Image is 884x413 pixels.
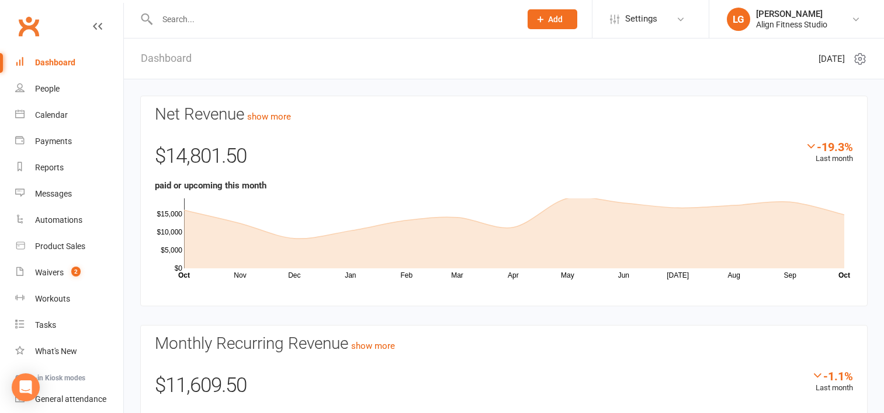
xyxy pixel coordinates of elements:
div: Payments [35,136,72,146]
a: What's New [15,338,123,365]
div: Waivers [35,268,64,277]
a: People [15,76,123,102]
div: Messages [35,189,72,198]
a: show more [247,111,291,122]
div: Automations [35,215,82,225]
div: $14,801.50 [155,140,853,178]
span: Settings [625,6,657,32]
div: Workouts [35,294,70,303]
div: Open Intercom Messenger [12,373,40,401]
a: Waivers 2 [15,260,123,286]
div: -1.1% [812,369,853,382]
div: [PERSON_NAME] [756,9,827,19]
a: Calendar [15,102,123,128]
strong: paid or upcoming this month [155,180,266,191]
a: Dashboard [15,50,123,76]
div: Reports [35,163,64,172]
a: General attendance kiosk mode [15,386,123,412]
div: $11,609.50 [155,369,853,408]
a: Automations [15,207,123,233]
div: -19.3% [805,140,853,153]
a: Payments [15,128,123,155]
h3: Net Revenue [155,106,853,124]
a: Dashboard [141,38,192,79]
div: What's New [35,346,77,356]
span: 2 [71,267,81,276]
button: Add [528,9,577,29]
div: Dashboard [35,58,75,67]
a: show more [351,341,395,351]
a: Reports [15,155,123,181]
span: Add [548,15,563,24]
div: Product Sales [35,242,85,251]
div: Align Fitness Studio [756,19,827,30]
h3: Monthly Recurring Revenue [155,335,853,353]
div: General attendance [35,394,106,404]
input: Search... [154,11,512,27]
a: Messages [15,181,123,207]
span: [DATE] [819,52,845,66]
div: LG [727,8,750,31]
a: Workouts [15,286,123,312]
a: Tasks [15,312,123,338]
div: Last month [812,369,853,394]
div: Tasks [35,320,56,330]
div: People [35,84,60,93]
a: Product Sales [15,233,123,260]
div: Calendar [35,110,68,120]
div: Last month [805,140,853,165]
a: Clubworx [14,12,43,41]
